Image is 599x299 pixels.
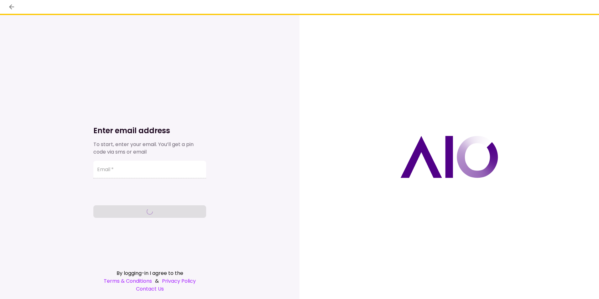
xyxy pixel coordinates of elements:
img: AIO logo [400,136,498,178]
div: By logging-in I agree to the [93,269,206,277]
div: To start, enter your email. You’ll get a pin code via sms or email [93,141,206,156]
h1: Enter email address [93,126,206,136]
a: Contact Us [93,285,206,293]
a: Terms & Conditions [104,277,152,285]
div: & [93,277,206,285]
button: back [6,2,17,12]
a: Privacy Policy [162,277,196,285]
